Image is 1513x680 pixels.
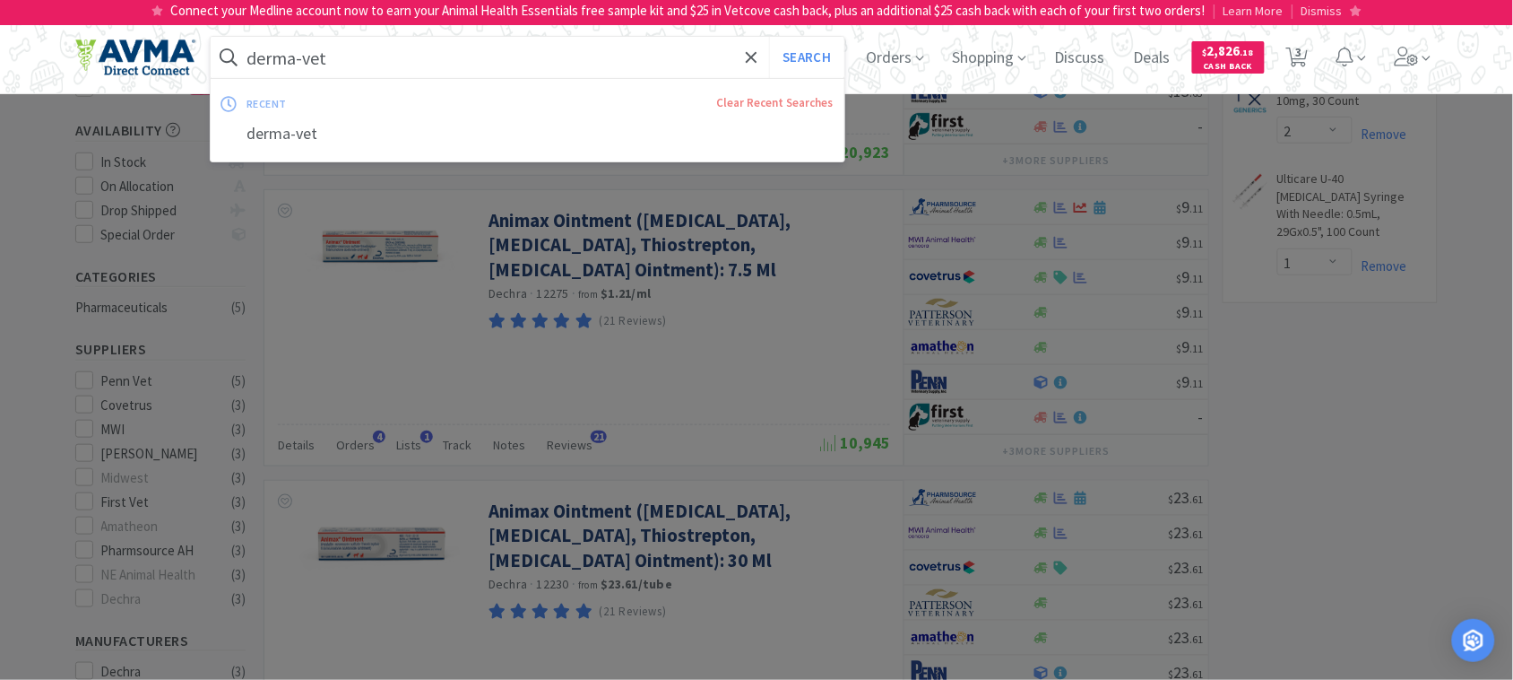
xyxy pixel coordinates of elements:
a: Discuss [1048,50,1112,66]
span: . 18 [1241,47,1254,58]
span: Cash Back [1203,62,1254,74]
button: Search [769,37,843,78]
span: Learn More [1223,3,1284,19]
a: 3 [1279,52,1316,68]
span: Orders [860,22,931,93]
a: $2,826.18Cash Back [1192,33,1265,82]
span: 2,826 [1203,42,1254,59]
span: 3 [1296,16,1302,88]
div: recent [246,90,502,118]
span: $ [1203,47,1207,58]
input: Search by item, sku, manufacturer, ingredient, size... [211,37,844,78]
a: Deals [1127,50,1178,66]
div: derma-vet [211,118,844,151]
span: Dismiss [1301,3,1343,19]
span: Deals [1127,22,1178,93]
span: | [1213,2,1216,19]
div: Open Intercom Messenger [1452,619,1495,662]
a: Clear Recent Searches [717,95,834,110]
span: Discuss [1048,22,1112,93]
span: | [1291,2,1294,19]
img: e4e33dab9f054f5782a47901c742baa9_102.png [75,39,195,76]
span: Shopping [946,22,1033,93]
